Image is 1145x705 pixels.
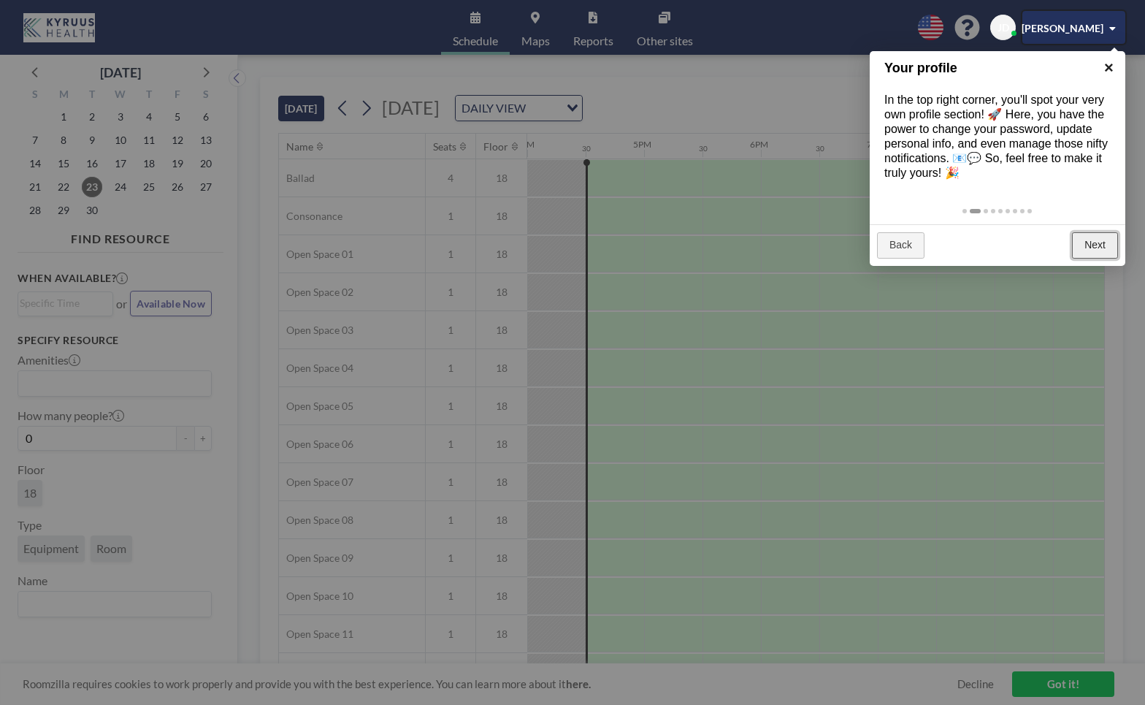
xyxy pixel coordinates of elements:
[1072,232,1118,259] a: Next
[870,78,1125,195] div: In the top right corner, you'll spot your very own profile section! 🚀 Here, you have the power to...
[1092,51,1125,84] a: ×
[997,21,1009,34] span: JD
[877,232,924,259] a: Back
[884,58,1088,78] h1: Your profile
